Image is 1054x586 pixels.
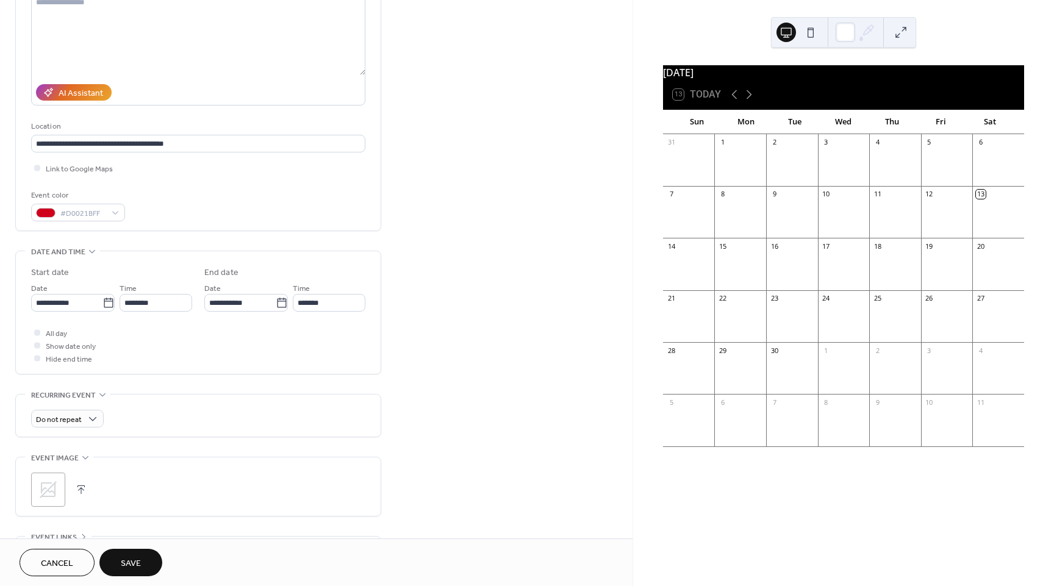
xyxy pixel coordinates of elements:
[822,346,831,355] div: 1
[976,346,985,355] div: 4
[718,190,727,199] div: 8
[873,241,882,251] div: 18
[667,294,676,303] div: 21
[31,531,77,544] span: Event links
[819,110,868,134] div: Wed
[770,190,779,199] div: 9
[31,189,123,202] div: Event color
[770,110,819,134] div: Tue
[718,346,727,355] div: 29
[925,294,934,303] div: 26
[770,241,779,251] div: 16
[204,282,221,295] span: Date
[925,190,934,199] div: 12
[46,353,92,366] span: Hide end time
[60,207,106,220] span: #D0021BFF
[667,138,676,147] div: 31
[121,557,141,570] span: Save
[822,241,831,251] div: 17
[120,282,137,295] span: Time
[718,398,727,407] div: 6
[822,398,831,407] div: 8
[204,266,238,279] div: End date
[873,294,882,303] div: 25
[31,452,79,465] span: Event image
[770,398,779,407] div: 7
[976,190,985,199] div: 13
[976,294,985,303] div: 27
[667,190,676,199] div: 7
[718,241,727,251] div: 15
[46,163,113,176] span: Link to Google Maps
[770,346,779,355] div: 30
[99,549,162,576] button: Save
[31,120,363,133] div: Location
[667,346,676,355] div: 28
[31,389,96,402] span: Recurring event
[822,190,831,199] div: 10
[925,241,934,251] div: 19
[873,138,882,147] div: 4
[770,138,779,147] div: 2
[917,110,966,134] div: Fri
[718,138,727,147] div: 1
[293,282,310,295] span: Time
[16,537,381,562] div: •••
[673,110,722,134] div: Sun
[822,294,831,303] div: 24
[976,398,985,407] div: 11
[667,398,676,407] div: 5
[770,294,779,303] div: 23
[873,346,882,355] div: 2
[20,549,95,576] button: Cancel
[868,110,917,134] div: Thu
[46,340,96,353] span: Show date only
[976,138,985,147] div: 6
[46,327,67,340] span: All day
[925,398,934,407] div: 10
[36,413,82,427] span: Do not repeat
[663,65,1024,80] div: [DATE]
[925,138,934,147] div: 5
[873,398,882,407] div: 9
[41,557,73,570] span: Cancel
[822,138,831,147] div: 3
[966,110,1014,134] div: Sat
[36,84,112,101] button: AI Assistant
[31,473,65,507] div: ;
[31,282,48,295] span: Date
[722,110,770,134] div: Mon
[31,246,85,259] span: Date and time
[718,294,727,303] div: 22
[873,190,882,199] div: 11
[925,346,934,355] div: 3
[667,241,676,251] div: 14
[31,266,69,279] div: Start date
[59,87,103,100] div: AI Assistant
[976,241,985,251] div: 20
